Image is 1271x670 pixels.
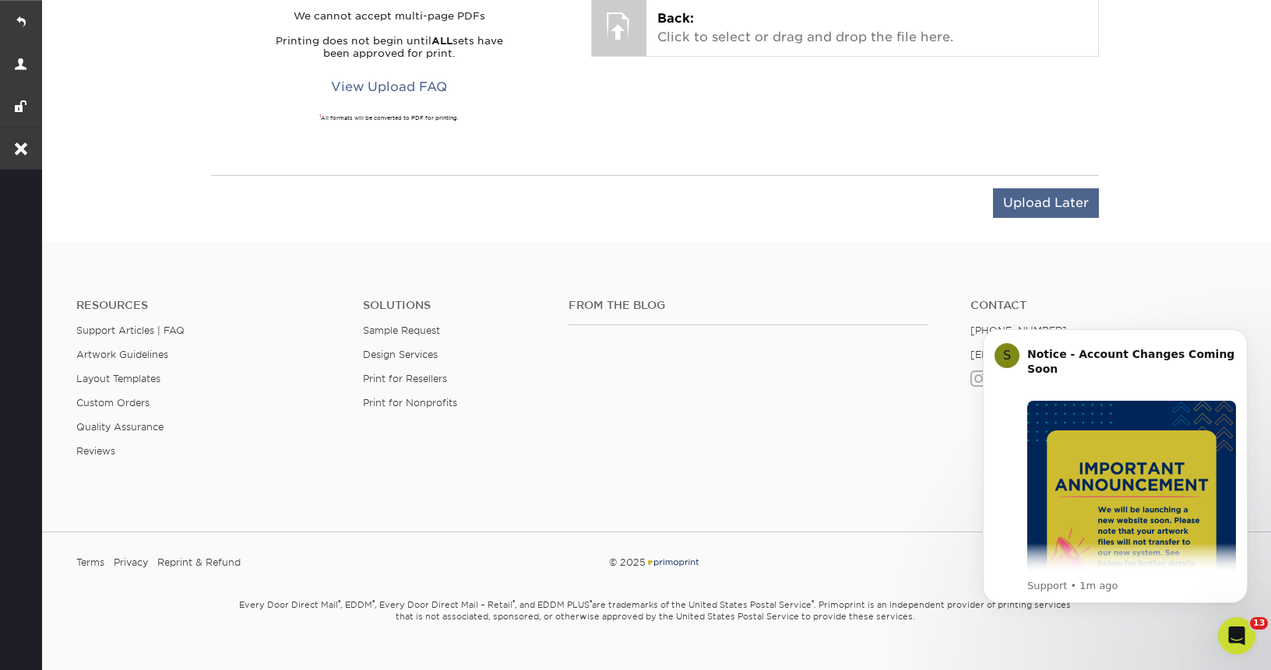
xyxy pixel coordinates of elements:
[338,598,340,606] sup: ®
[363,373,447,384] a: Print for Resellers
[114,551,148,574] a: Privacy
[363,324,440,336] a: Sample Request
[211,10,568,23] p: We cannot accept multi-page PDFs
[812,598,814,606] sup: ®
[321,72,457,102] a: View Upload FAQ
[569,299,928,312] h4: From the Blog
[959,306,1271,628] iframe: Intercom notifications message
[363,349,438,360] a: Design Services
[646,556,700,568] img: Primoprint
[512,598,515,606] sup: ®
[76,299,340,312] h4: Resources
[211,114,568,122] div: All formats will be converted to PDF for printing.
[458,551,851,574] div: © 2025
[657,9,1088,47] p: Click to select or drag and drop the file here.
[363,397,457,409] a: Print for Nonprofits
[372,598,375,606] sup: ®
[76,397,150,409] a: Custom Orders
[363,299,544,312] h4: Solutions
[1218,617,1255,654] iframe: Intercom live chat
[76,324,185,336] a: Support Articles | FAQ
[657,11,694,26] span: Back:
[1250,617,1268,630] span: 13
[76,373,160,384] a: Layout Templates
[431,35,452,47] strong: ALL
[211,35,568,60] p: Printing does not begin until sets have been approved for print.
[76,421,164,433] a: Quality Assurance
[970,299,1234,312] a: Contact
[319,114,321,118] sup: 1
[76,551,104,574] a: Terms
[76,349,168,360] a: Artwork Guidelines
[199,593,1111,661] small: Every Door Direct Mail , EDDM , Every Door Direct Mail – Retail , and EDDM PLUS are trademarks of...
[590,598,592,606] sup: ®
[993,188,1099,218] input: Upload Later
[76,445,115,457] a: Reviews
[157,551,241,574] a: Reprint & Refund
[4,623,132,665] iframe: Google Customer Reviews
